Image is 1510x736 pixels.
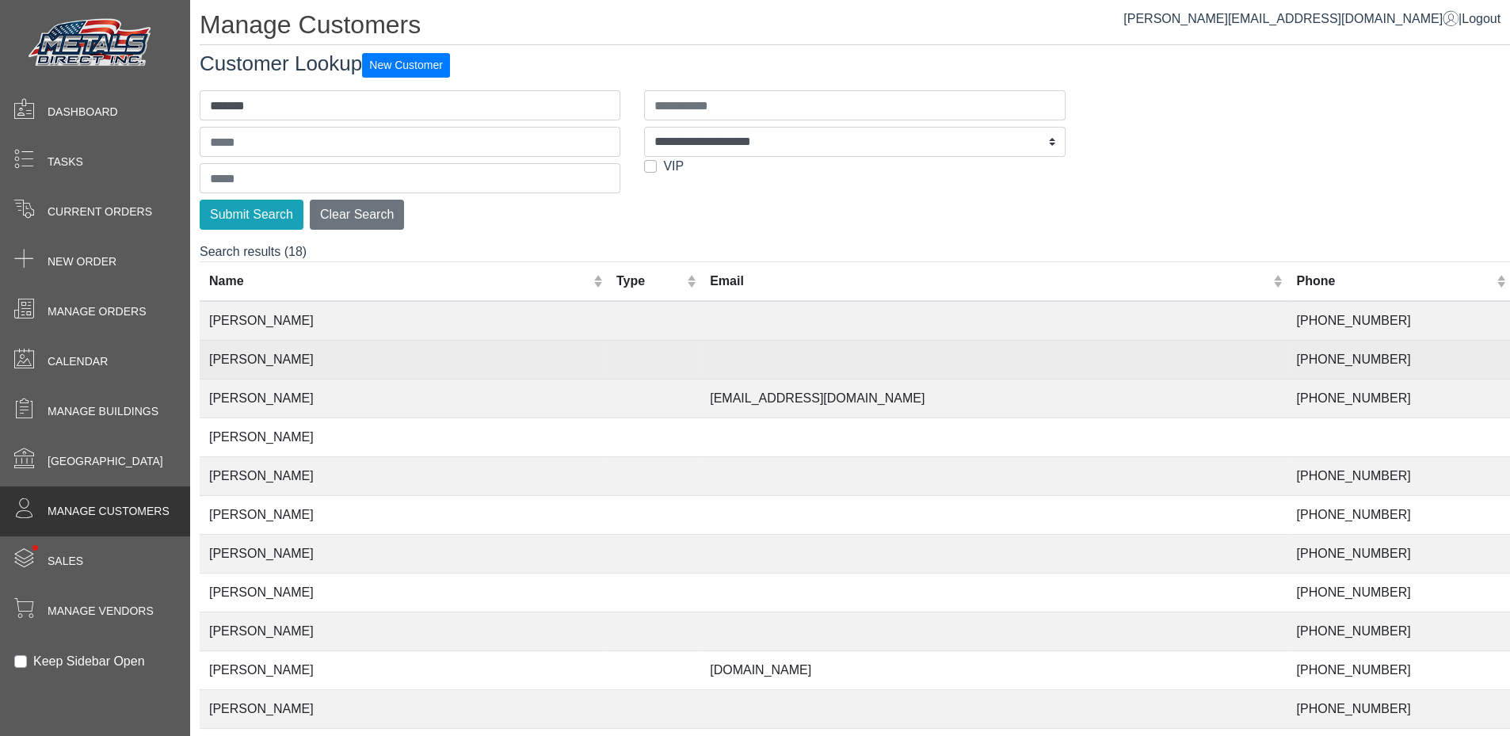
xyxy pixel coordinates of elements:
a: New Customer [362,51,450,75]
span: Dashboard [48,104,118,120]
h1: Manage Customers [200,10,1510,45]
h3: Customer Lookup [200,51,1510,78]
div: | [1123,10,1500,29]
button: Submit Search [200,200,303,230]
td: [PERSON_NAME] [200,651,607,690]
span: New Order [48,254,116,270]
span: Manage Orders [48,303,146,320]
td: [PHONE_NUMBER] [1287,690,1510,729]
span: Sales [48,553,83,570]
td: [PHONE_NUMBER] [1287,301,1510,341]
td: [PERSON_NAME] [200,379,607,418]
td: [PERSON_NAME] [200,574,607,612]
span: Manage Vendors [48,603,154,620]
td: [PHONE_NUMBER] [1287,574,1510,612]
td: [PHONE_NUMBER] [1287,457,1510,496]
td: [PERSON_NAME] [200,535,607,574]
td: [PERSON_NAME] [200,496,607,535]
span: Current Orders [48,204,152,220]
div: Name [209,272,589,291]
span: Calendar [48,353,108,370]
button: Clear Search [310,200,404,230]
td: [PERSON_NAME] [200,457,607,496]
td: [PHONE_NUMBER] [1287,341,1510,379]
a: [PERSON_NAME][EMAIL_ADDRESS][DOMAIN_NAME] [1123,12,1459,25]
td: [PHONE_NUMBER] [1287,651,1510,690]
button: New Customer [362,53,450,78]
div: Phone [1296,272,1492,291]
div: Email [710,272,1269,291]
td: [EMAIL_ADDRESS][DOMAIN_NAME] [700,379,1287,418]
span: Tasks [48,154,83,170]
td: [PHONE_NUMBER] [1287,612,1510,651]
span: Manage Buildings [48,403,158,420]
td: [DOMAIN_NAME] [700,651,1287,690]
span: Manage Customers [48,503,170,520]
td: [PERSON_NAME] [200,690,607,729]
td: [PERSON_NAME] [200,418,607,457]
div: Type [616,272,683,291]
label: Keep Sidebar Open [33,652,145,671]
span: Logout [1462,12,1500,25]
td: [PHONE_NUMBER] [1287,496,1510,535]
td: [PHONE_NUMBER] [1287,535,1510,574]
td: [PERSON_NAME] [200,612,607,651]
td: [PERSON_NAME] [200,301,607,341]
span: [GEOGRAPHIC_DATA] [48,453,163,470]
img: Metals Direct Inc Logo [24,14,158,73]
td: [PHONE_NUMBER] [1287,379,1510,418]
td: [PERSON_NAME] [200,341,607,379]
label: VIP [663,157,684,176]
span: • [15,522,55,574]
